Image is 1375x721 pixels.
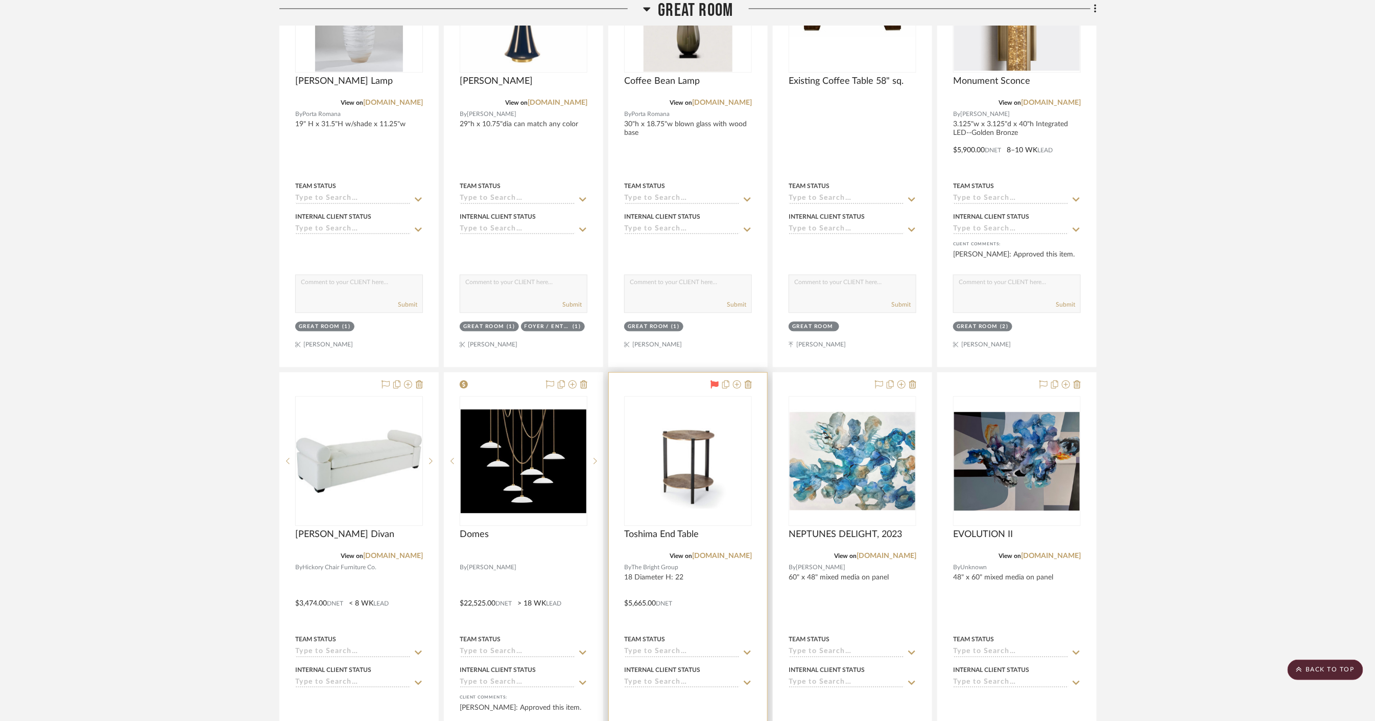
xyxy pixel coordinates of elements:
span: [PERSON_NAME] [460,76,533,87]
span: View on [670,100,692,106]
a: [DOMAIN_NAME] [363,552,423,560]
input: Type to Search… [624,225,740,235]
span: [PERSON_NAME] Divan [295,529,394,540]
div: Internal Client Status [789,212,865,221]
span: By [953,109,960,119]
div: Internal Client Status [295,665,371,675]
div: 0 [296,397,422,525]
div: Internal Client Status [953,212,1029,221]
a: [DOMAIN_NAME] [692,99,752,106]
span: Porta Romana [302,109,341,119]
img: NEPTUNES DELIGHT, 2023 [790,398,915,524]
img: Kennedy Divan [296,430,422,493]
scroll-to-top-button: BACK TO TOP [1288,660,1363,680]
span: View on [834,553,857,559]
div: Great Room [957,323,998,331]
input: Type to Search… [789,225,904,235]
div: Great Room [792,323,833,331]
a: [DOMAIN_NAME] [1021,99,1081,106]
input: Type to Search… [295,647,411,657]
img: EVOLUTION II [954,412,1080,510]
div: Internal Client Status [460,212,536,221]
div: Foyer / Entry [525,323,571,331]
span: By [460,563,467,572]
span: View on [670,553,692,559]
img: Domes [461,409,586,513]
span: By [953,563,960,572]
span: [PERSON_NAME] [467,563,516,572]
input: Type to Search… [295,678,411,688]
input: Type to Search… [460,225,575,235]
span: Hickory Chair Furniture Co. [302,563,376,572]
div: (1) [342,323,351,331]
span: By [295,563,302,572]
div: Great Room [299,323,340,331]
div: Team Status [789,181,829,191]
span: Unknown [960,563,987,572]
span: The Bright Group [631,563,678,572]
div: Team Status [460,181,501,191]
input: Type to Search… [624,194,740,204]
span: Porta Romana [631,109,670,119]
input: Type to Search… [953,678,1069,688]
input: Type to Search… [789,678,904,688]
span: [PERSON_NAME] [796,563,845,572]
div: 0 [625,397,751,525]
div: Internal Client Status [953,665,1029,675]
input: Type to Search… [295,225,411,235]
span: View on [505,100,528,106]
input: Type to Search… [789,194,904,204]
div: Great Room [628,323,669,331]
div: Team Status [789,635,829,644]
div: Team Status [295,181,336,191]
div: Team Status [624,635,665,644]
button: Submit [398,300,417,309]
span: View on [999,553,1021,559]
div: (2) [1000,323,1009,331]
span: Monument Sconce [953,76,1030,87]
span: By [789,563,796,572]
div: (1) [573,323,581,331]
div: Internal Client Status [624,665,700,675]
span: Coffee Bean Lamp [624,76,700,87]
span: Domes [460,529,489,540]
input: Type to Search… [789,647,904,657]
span: View on [999,100,1021,106]
span: [PERSON_NAME] [960,109,1010,119]
img: Toshima End Table [625,414,751,508]
div: Team Status [953,181,994,191]
a: [DOMAIN_NAME] [857,552,916,560]
div: Internal Client Status [295,212,371,221]
div: Team Status [953,635,994,644]
input: Type to Search… [460,647,575,657]
div: (1) [671,323,680,331]
button: Submit [1056,300,1075,309]
span: By [460,109,467,119]
div: Internal Client Status [789,665,865,675]
button: Submit [727,300,746,309]
input: Type to Search… [295,194,411,204]
span: View on [341,100,363,106]
span: [PERSON_NAME] Lamp [295,76,393,87]
input: Type to Search… [624,647,740,657]
div: Great Room [463,323,504,331]
div: [PERSON_NAME]: Approved this item. [953,249,1081,270]
span: View on [341,553,363,559]
span: Toshima End Table [624,529,699,540]
a: [DOMAIN_NAME] [363,99,423,106]
span: [PERSON_NAME] [467,109,516,119]
div: (1) [507,323,515,331]
div: Team Status [624,181,665,191]
span: NEPTUNES DELIGHT, 2023 [789,529,902,540]
a: [DOMAIN_NAME] [692,552,752,560]
span: EVOLUTION II [953,529,1013,540]
input: Type to Search… [953,194,1069,204]
a: [DOMAIN_NAME] [528,99,587,106]
span: By [295,109,302,119]
button: Submit [891,300,911,309]
div: Team Status [295,635,336,644]
span: By [624,109,631,119]
div: Internal Client Status [624,212,700,221]
a: [DOMAIN_NAME] [1021,552,1081,560]
div: Team Status [460,635,501,644]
